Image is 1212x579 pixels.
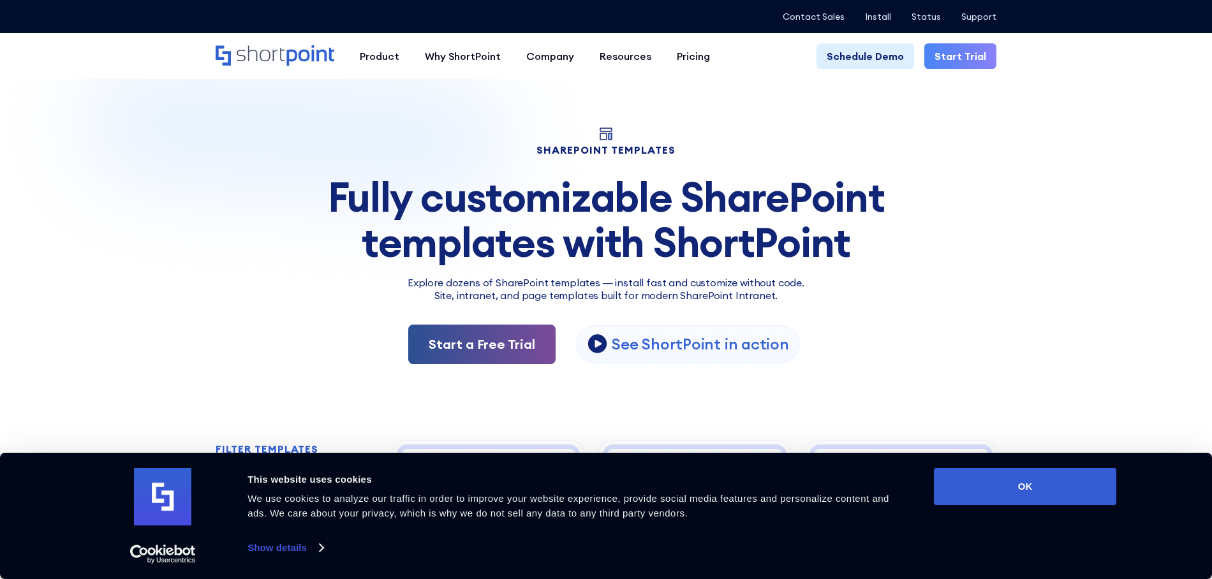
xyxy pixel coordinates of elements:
div: Why ShortPoint [425,48,501,64]
a: Usercentrics Cookiebot - opens in a new window [107,545,219,564]
p: Explore dozens of SharePoint templates — install fast and customize without code. [216,275,996,290]
div: This website uses cookies [248,472,905,487]
a: Contact Sales [783,11,845,22]
a: Install [865,11,891,22]
a: Start Trial [924,43,996,69]
div: Product [360,48,399,64]
a: Resources [587,43,664,69]
a: Home [216,45,334,67]
h1: SHAREPOINT TEMPLATES [216,145,996,154]
div: Pricing [677,48,710,64]
a: Pricing [664,43,723,69]
a: Company [514,43,587,69]
div: FILTER TEMPLATES [216,444,318,454]
h2: Site, intranet, and page templates built for modern SharePoint Intranet. [216,290,996,302]
a: Product [347,43,412,69]
img: logo [134,468,191,525]
a: open lightbox [576,325,799,363]
button: OK [934,468,1116,505]
span: We use cookies to analyze our traffic in order to improve your website experience, provide social... [248,493,889,518]
a: Support [961,11,996,22]
div: Resources [600,48,651,64]
div: Company [526,48,574,64]
a: Schedule Demo [817,43,914,69]
a: Show details [248,538,323,557]
p: See ShortPoint in action [612,334,788,354]
a: Start a Free Trial [408,325,556,364]
a: Status [912,11,941,22]
a: Why ShortPoint [412,43,514,69]
div: Fully customizable SharePoint templates with ShortPoint [216,175,996,265]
